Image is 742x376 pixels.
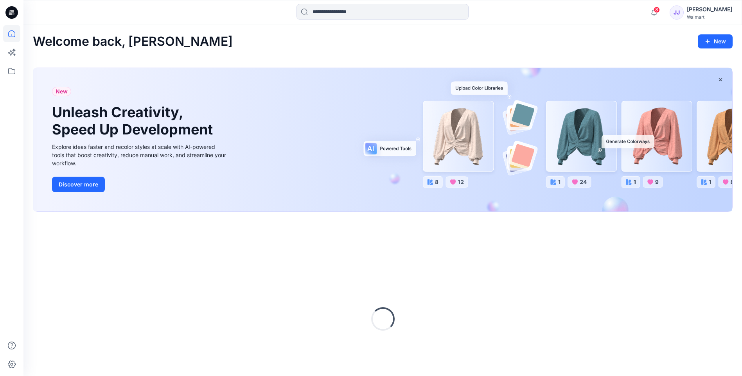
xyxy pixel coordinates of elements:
[52,143,228,167] div: Explore ideas faster and recolor styles at scale with AI-powered tools that boost creativity, red...
[670,5,684,20] div: JJ
[56,87,68,96] span: New
[52,177,228,192] a: Discover more
[698,34,733,48] button: New
[654,7,660,13] span: 8
[33,34,233,49] h2: Welcome back, [PERSON_NAME]
[52,177,105,192] button: Discover more
[687,5,732,14] div: [PERSON_NAME]
[687,14,732,20] div: Walmart
[52,104,216,138] h1: Unleash Creativity, Speed Up Development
